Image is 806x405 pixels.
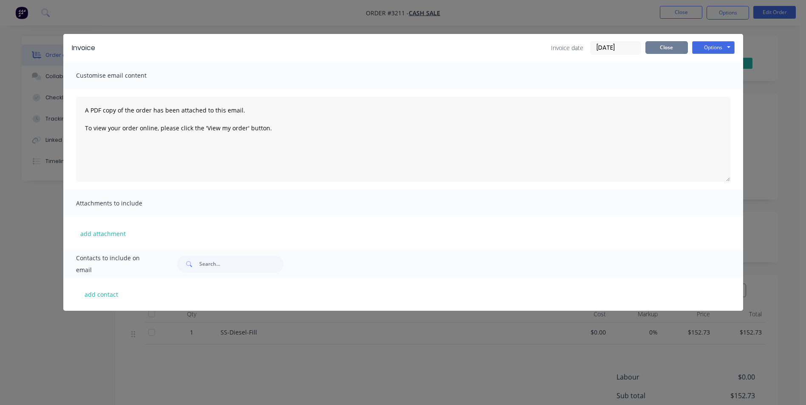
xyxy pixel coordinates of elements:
[76,197,170,209] span: Attachments to include
[645,41,688,54] button: Close
[692,41,735,54] button: Options
[76,227,130,240] button: add attachment
[76,97,730,182] textarea: A PDF copy of the order has been attached to this email. To view your order online, please click ...
[199,256,283,273] input: Search...
[76,252,156,276] span: Contacts to include on email
[76,70,170,82] span: Customise email content
[72,43,95,53] div: Invoice
[76,288,127,301] button: add contact
[551,43,583,52] span: Invoice date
